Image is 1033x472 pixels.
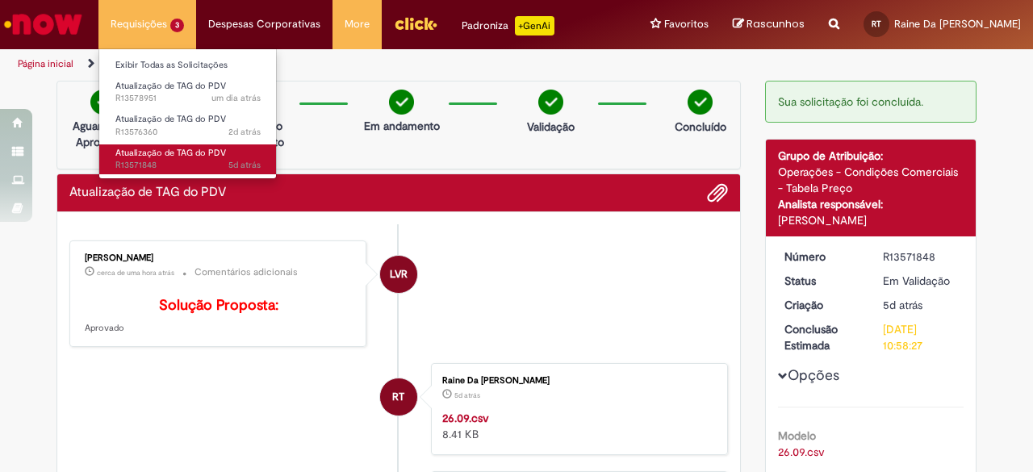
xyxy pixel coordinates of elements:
span: R13571848 [115,159,261,172]
span: Atualização de TAG do PDV [115,80,226,92]
div: Em Validação [883,273,958,289]
span: 5d atrás [454,391,480,400]
div: Grupo de Atribuição: [778,148,964,164]
p: Em andamento [364,118,440,134]
p: +GenAi [515,16,554,36]
dt: Número [772,249,872,265]
span: Requisições [111,16,167,32]
img: ServiceNow [2,8,85,40]
span: Atualização de TAG do PDV [115,113,226,125]
a: Página inicial [18,57,73,70]
dt: Criação [772,297,872,313]
span: Favoritos [664,16,709,32]
span: RT [392,378,404,416]
div: Leonardo Vitor Rosa Do Carmo Silva [380,256,417,293]
img: click_logo_yellow_360x200.png [394,11,437,36]
dt: Status [772,273,872,289]
span: 3 [170,19,184,32]
div: Raine Da [PERSON_NAME] [442,376,711,386]
h2: Atualização de TAG do PDV Histórico de tíquete [69,186,226,200]
p: Aprovado [85,298,353,335]
b: Solução Proposta: [159,296,278,315]
a: Aberto R13578951 : Atualização de TAG do PDV [99,77,277,107]
div: 26/09/2025 16:58:24 [883,297,958,313]
span: 5d atrás [228,159,261,171]
a: 26.09.csv [442,411,489,425]
div: Analista responsável: [778,196,964,212]
span: R13576360 [115,126,261,139]
div: Sua solicitação foi concluída. [765,81,977,123]
a: Download de 26.09.csv [778,445,825,459]
b: Modelo [778,428,816,443]
ul: Trilhas de página [12,49,676,79]
span: 2d atrás [228,126,261,138]
div: 8.41 KB [442,410,711,442]
a: Exibir Todas as Solicitações [99,56,277,74]
p: Concluído [675,119,726,135]
img: check-circle-green.png [688,90,713,115]
img: check-circle-green.png [538,90,563,115]
button: Adicionar anexos [707,182,728,203]
time: 26/09/2025 16:58:24 [883,298,922,312]
p: Validação [527,119,575,135]
span: R13578951 [115,92,261,105]
span: Rascunhos [747,16,805,31]
a: Aberto R13571848 : Atualização de TAG do PDV [99,144,277,174]
div: [PERSON_NAME] [85,253,353,263]
span: cerca de uma hora atrás [97,268,174,278]
p: Aguardando Aprovação [64,118,142,150]
div: [DATE] 10:58:27 [883,321,958,353]
span: LVR [390,255,408,294]
ul: Requisições [98,48,277,179]
dt: Conclusão Estimada [772,321,872,353]
span: RT [872,19,881,29]
span: 5d atrás [883,298,922,312]
img: check-circle-green.png [389,90,414,115]
span: um dia atrás [211,92,261,104]
span: Atualização de TAG do PDV [115,147,226,159]
a: Rascunhos [733,17,805,32]
img: check-circle-green.png [90,90,115,115]
span: Despesas Corporativas [208,16,320,32]
span: Raine Da [PERSON_NAME] [894,17,1021,31]
div: Raine Da Luz Nogueira De Toledo [380,378,417,416]
a: Aberto R13576360 : Atualização de TAG do PDV [99,111,277,140]
time: 26/09/2025 16:57:59 [454,391,480,400]
span: More [345,16,370,32]
time: 29/09/2025 11:52:40 [228,126,261,138]
div: Operações - Condições Comerciais - Tabela Preço [778,164,964,196]
div: [PERSON_NAME] [778,212,964,228]
time: 01/10/2025 10:04:42 [97,268,174,278]
div: Padroniza [462,16,554,36]
small: Comentários adicionais [194,265,298,279]
div: R13571848 [883,249,958,265]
